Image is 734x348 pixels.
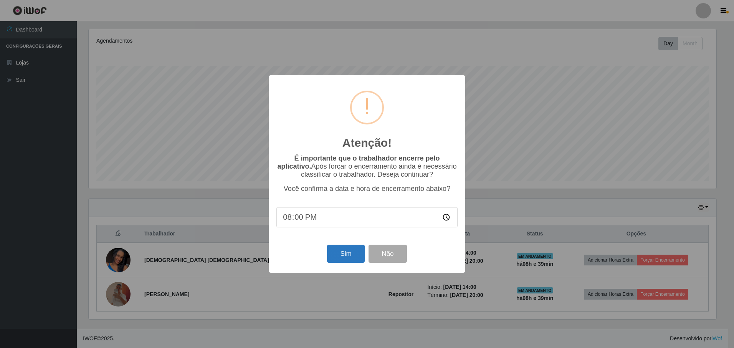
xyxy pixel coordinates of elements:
[342,136,392,150] h2: Atenção!
[276,154,458,179] p: Após forçar o encerramento ainda é necessário classificar o trabalhador. Deseja continuar?
[277,154,440,170] b: É importante que o trabalhador encerre pelo aplicativo.
[369,245,407,263] button: Não
[327,245,364,263] button: Sim
[276,185,458,193] p: Você confirma a data e hora de encerramento abaixo?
